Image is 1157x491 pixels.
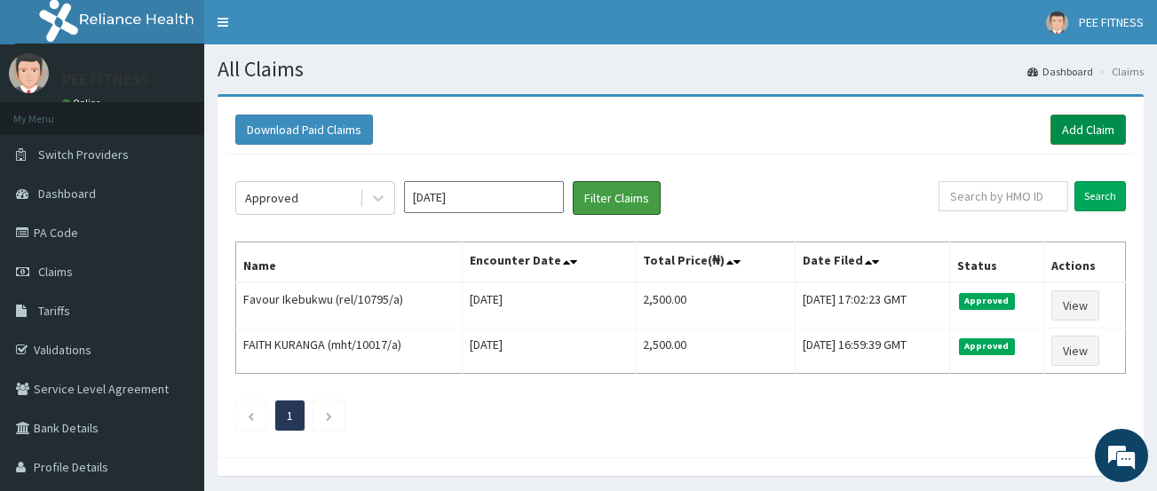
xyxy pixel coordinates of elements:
div: Chat with us now [92,99,298,123]
h1: All Claims [218,58,1144,81]
li: Claims [1095,64,1144,79]
div: Minimize live chat window [291,9,334,51]
textarea: Type your message and hit 'Enter' [9,313,338,376]
div: Approved [245,189,298,207]
span: Tariffs [38,303,70,319]
button: Filter Claims [573,181,661,215]
span: PEE FITNESS [1079,14,1144,30]
span: Approved [959,338,1015,354]
a: Dashboard [1027,64,1093,79]
span: Switch Providers [38,147,129,162]
td: [DATE] 16:59:39 GMT [796,329,950,374]
th: Actions [1043,242,1125,283]
button: Download Paid Claims [235,115,373,145]
a: Next page [325,408,333,424]
td: [DATE] 17:02:23 GMT [796,282,950,329]
span: We're online! [103,138,245,317]
a: View [1051,336,1099,366]
input: Search [1074,181,1126,211]
a: Online [62,97,105,109]
a: Add Claim [1050,115,1126,145]
span: Claims [38,264,73,280]
td: 2,500.00 [636,329,796,374]
th: Status [950,242,1044,283]
img: d_794563401_company_1708531726252_794563401 [33,89,72,133]
span: Dashboard [38,186,96,202]
th: Name [236,242,463,283]
input: Search by HMO ID [939,181,1068,211]
p: PEE FITNESS [62,72,149,88]
th: Date Filed [796,242,950,283]
td: Favour Ikebukwu (rel/10795/a) [236,282,463,329]
input: Select Month and Year [404,181,564,213]
a: Previous page [247,408,255,424]
a: Page 1 is your current page [287,408,293,424]
th: Total Price(₦) [636,242,796,283]
a: View [1051,290,1099,321]
span: Approved [959,293,1015,309]
td: FAITH KURANGA (mht/10017/a) [236,329,463,374]
td: [DATE] [463,282,636,329]
img: User Image [1046,12,1068,34]
img: User Image [9,53,49,93]
td: [DATE] [463,329,636,374]
td: 2,500.00 [636,282,796,329]
th: Encounter Date [463,242,636,283]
